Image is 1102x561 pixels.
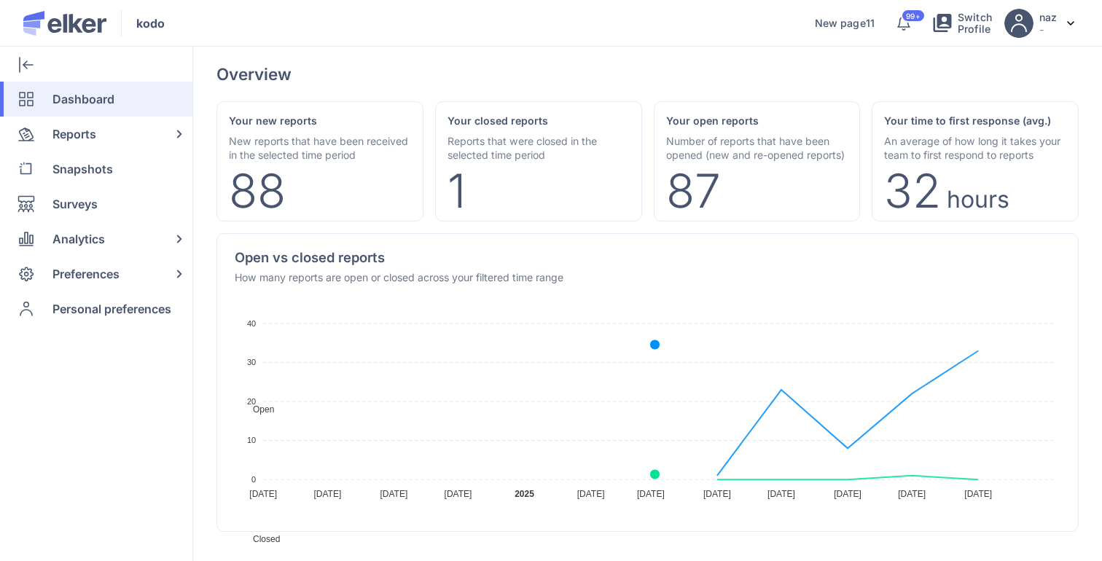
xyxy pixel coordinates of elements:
tspan: 30 [247,358,256,366]
div: 88 [229,173,286,209]
span: Preferences [52,256,120,291]
div: 87 [666,173,721,209]
span: Surveys [52,187,98,221]
div: 1 [448,173,466,209]
span: Switch Profile [958,12,993,35]
div: Reports that were closed in the selected time period [448,134,630,162]
tspan: 20 [247,397,256,406]
div: Hours [947,191,1009,209]
span: Open [242,404,274,415]
span: kodo [136,15,165,32]
div: Open vs closed reports [235,251,563,264]
img: svg%3e [1067,21,1074,25]
div: New reports that have been received in the selected time period [229,134,411,162]
p: - [1039,23,1057,36]
span: 99+ [906,12,920,20]
h5: naz [1039,11,1057,23]
a: New page11 [815,17,875,29]
div: 32 [884,173,941,209]
img: avatar [1004,9,1033,38]
div: How many reports are open or closed across your filtered time range [235,270,563,284]
tspan: [DATE] [249,489,277,499]
span: Analytics [52,221,105,256]
span: Dashboard [52,82,114,117]
div: Overview [216,64,292,84]
div: An average of how long it takes your team to first respond to reports [884,134,1066,162]
div: Your new reports [229,114,411,128]
span: Reports [52,117,96,152]
div: Number of reports that have been opened (new and re-opened reports) [666,134,848,162]
span: Personal preferences [52,291,171,326]
tspan: 0 [251,475,256,484]
tspan: 40 [247,318,256,327]
img: Elker [23,11,106,36]
div: Your closed reports [448,114,630,128]
tspan: 10 [247,436,256,444]
span: Closed [242,534,280,544]
div: Your time to first response (avg.) [884,114,1066,128]
span: Snapshots [52,152,113,187]
div: Your open reports [666,114,848,128]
